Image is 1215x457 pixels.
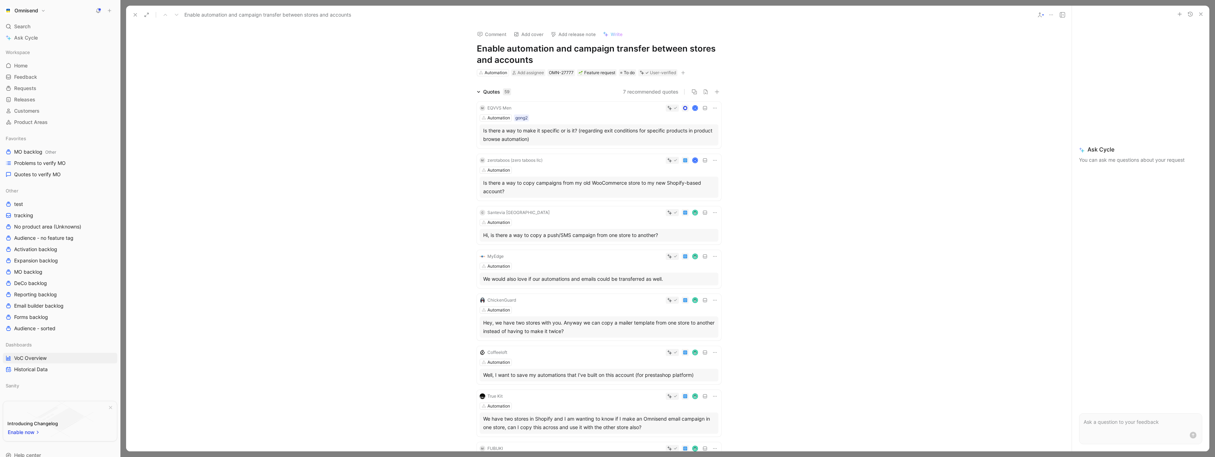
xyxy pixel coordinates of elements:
span: Expansion backlog [14,257,58,264]
a: No product area (Unknowns) [3,221,117,232]
span: Write [611,31,623,37]
div: EQVVS Men [487,105,511,112]
span: Releases [14,96,35,103]
img: avatar [693,350,697,355]
span: Home [14,62,28,69]
div: True Kit [487,393,503,400]
div: Search [3,21,117,32]
span: Enable automation and campaign transfer between stores and accounts [184,11,351,19]
button: Add cover [510,29,547,39]
button: Enable now [7,428,41,437]
div: Is there a way to make it specific or is it? (regarding exit conditions for specific products in ... [483,126,715,143]
div: Automation [487,307,510,314]
div: Automation [487,219,510,226]
span: Add assignee [517,70,544,75]
span: tracking [14,212,33,219]
a: Quotes to verify MO [3,169,117,180]
div: Sanity [3,380,117,393]
div: Workspace [3,47,117,58]
span: VoC Overview [14,355,47,362]
div: Coffeeloft [487,349,507,356]
span: Enable now [8,428,35,437]
div: DashboardsVoC OverviewHistorical Data [3,339,117,375]
a: Expansion backlog [3,255,117,266]
img: 🌱 [579,71,583,75]
a: test [3,199,117,209]
span: Audience - no feature tag [14,235,73,242]
a: tracking [3,210,117,221]
span: Customers [14,107,40,114]
a: Ask Cycle [3,32,117,43]
div: M [480,105,485,111]
div: We have two stores in Shopify and I am wanting to know if I make an Omnisend email campaign in on... [483,415,715,432]
div: Well, I want to save my automations that I've built on this account (for prestashop platform) [483,371,715,379]
div: Automation [487,359,510,366]
span: Other [45,149,56,155]
button: 7 recommended quotes [623,88,678,96]
a: Product Areas [3,117,117,127]
div: C [480,210,485,215]
span: DeCo backlog [14,280,47,287]
img: avatar [693,254,697,259]
div: To do [619,69,636,76]
div: Sanity [3,380,117,391]
a: Activation backlog [3,244,117,255]
a: Reporting backlog [3,289,117,300]
div: Is there a way to copy campaigns from my old WooCommerce store to my new Shopify-based account? [483,179,715,196]
div: ChickenGuard [487,297,516,304]
a: Releases [3,94,117,105]
a: Customers [3,106,117,116]
div: Hi, is there a way to copy a push/SMS campaign from one store to another? [483,231,715,239]
span: Ask Cycle [1079,145,1202,154]
img: logo [480,254,485,259]
div: Introducing Changelog [7,419,58,428]
div: M [480,446,485,451]
img: avatar [693,394,697,398]
img: avatar [693,210,697,215]
span: Feedback [14,73,37,81]
div: Quotes [483,88,511,96]
img: logo [480,297,485,303]
a: Problems to verify MO [3,158,117,168]
span: Ask Cycle [14,34,38,42]
img: logo [480,393,485,399]
a: Feedback [3,72,117,82]
a: Audience - no feature tag [3,233,117,243]
span: Reporting backlog [14,291,57,298]
div: Dashboards [3,339,117,350]
span: Forms backlog [14,314,48,321]
div: K [693,106,697,110]
button: Write [600,29,626,39]
a: MO backlogOther [3,147,117,157]
a: Home [3,60,117,71]
div: Automation [487,167,510,174]
button: Add release note [547,29,599,39]
span: test [14,201,23,208]
div: User-verified [650,69,676,76]
img: avatar [693,446,697,451]
span: MO backlog [14,268,42,275]
a: DeCo backlog [3,278,117,289]
div: Santevia [GEOGRAPHIC_DATA] [487,209,550,216]
div: FUBUKI [487,445,503,452]
span: Activation backlog [14,246,57,253]
div: OthertesttrackingNo product area (Unknowns)Audience - no feature tagActivation backlogExpansion b... [3,185,117,334]
div: Automation [485,69,507,76]
span: Workspace [6,49,30,56]
div: Quotes59 [474,88,514,96]
span: Product Areas [14,119,48,126]
span: Email builder backlog [14,302,64,309]
div: We would also love if our automations and emails could be transferred as well. [483,275,715,283]
button: Comment [474,29,510,39]
span: To do [624,69,635,76]
span: Quotes to verify MO [14,171,61,178]
a: MO backlog [3,267,117,277]
div: Other [3,185,117,196]
a: Email builder backlog [3,301,117,311]
div: Favorites [3,133,117,144]
span: Favorites [6,135,26,142]
div: OMN-27777 [549,69,574,76]
span: Search [14,22,30,31]
img: avatar [693,298,697,302]
a: Forms backlog [3,312,117,322]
